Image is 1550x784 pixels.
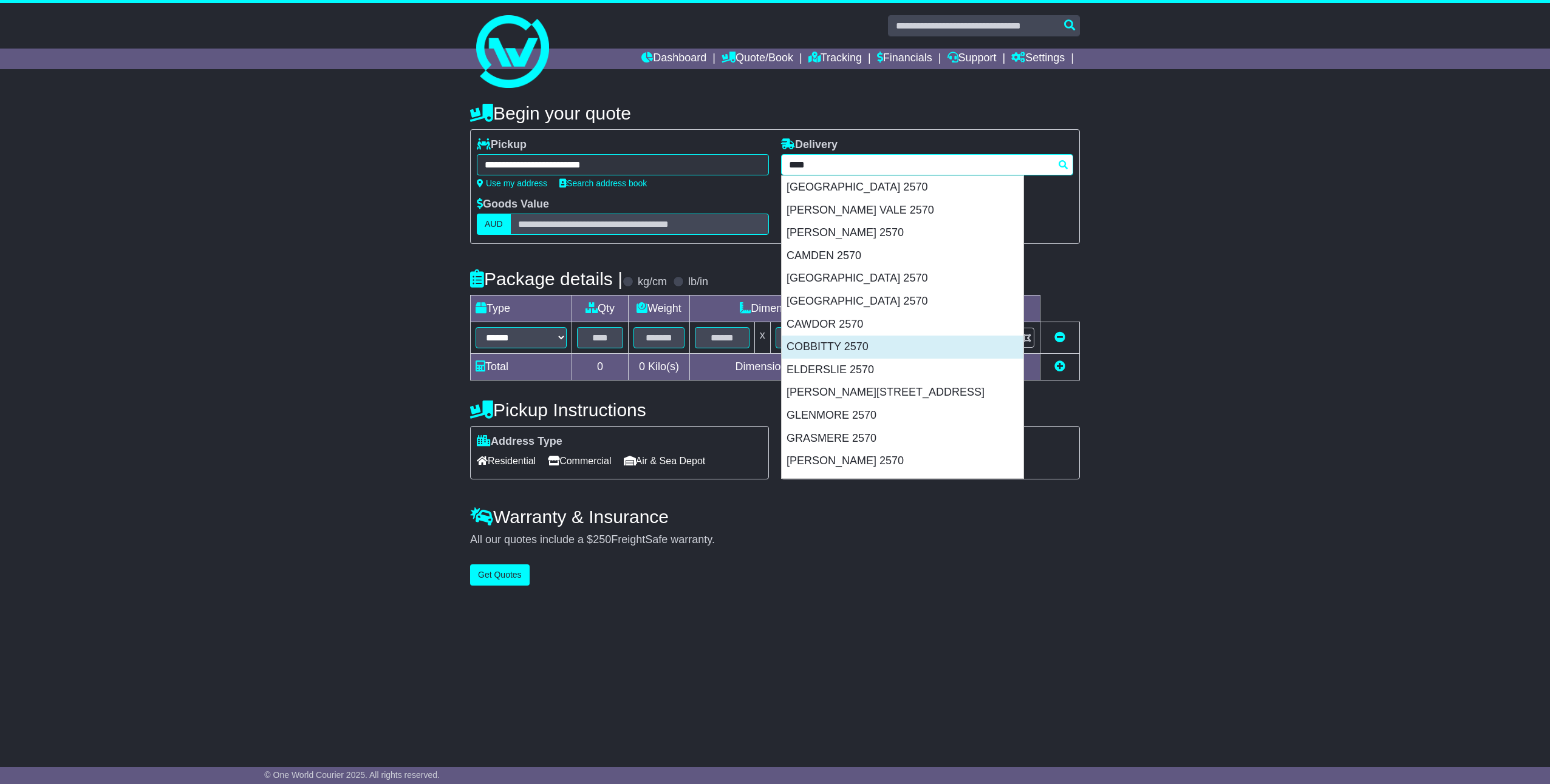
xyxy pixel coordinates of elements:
[782,381,1023,404] div: [PERSON_NAME][STREET_ADDRESS]
[471,354,572,380] td: Total
[689,296,915,322] td: Dimensions (L x W x H)
[781,138,838,152] label: Delivery
[477,435,562,448] label: Address Type
[781,154,1073,175] typeahead: Please provide city
[572,296,629,322] td: Qty
[264,770,440,780] span: © One World Courier 2025. All rights reserved.
[477,178,547,188] a: Use my address
[877,49,932,69] a: Financials
[559,178,647,188] a: Search address book
[471,296,572,322] td: Type
[477,198,549,211] label: Goods Value
[782,336,1023,359] div: COBBITTY 2570
[782,267,1023,290] div: [GEOGRAPHIC_DATA] 2570
[782,450,1023,473] div: [PERSON_NAME] 2570
[782,313,1023,336] div: CAWDOR 2570
[782,290,1023,313] div: [GEOGRAPHIC_DATA] 2570
[1011,49,1065,69] a: Settings
[470,103,1080,123] h4: Begin your quote
[629,354,690,380] td: Kilo(s)
[689,354,915,380] td: Dimensions in Centimetre(s)
[947,49,997,69] a: Support
[782,427,1023,450] div: GRASMERE 2570
[782,404,1023,427] div: GLENMORE 2570
[639,360,645,373] span: 0
[477,138,527,152] label: Pickup
[782,199,1023,222] div: [PERSON_NAME] VALE 2570
[593,533,611,546] span: 250
[629,296,690,322] td: Weight
[470,533,1080,547] div: All our quotes include a $ FreightSafe warranty.
[782,176,1023,199] div: [GEOGRAPHIC_DATA] 2570
[782,245,1023,268] div: CAMDEN 2570
[641,49,706,69] a: Dashboard
[754,322,770,354] td: x
[1054,360,1065,373] a: Add new item
[470,269,623,289] h4: Package details |
[782,359,1023,382] div: ELDERSLIE 2570
[688,275,708,289] label: lb/in
[572,354,629,380] td: 0
[624,451,706,470] span: Air & Sea Depot
[722,49,793,69] a: Quote/Book
[470,400,769,420] h4: Pickup Instructions
[782,221,1023,245] div: [PERSON_NAME] 2570
[470,507,1080,527] h4: Warranty & Insurance
[638,275,667,289] label: kg/cm
[477,214,511,235] label: AUD
[1054,331,1065,343] a: Remove this item
[477,451,536,470] span: Residential
[548,451,611,470] span: Commercial
[808,49,862,69] a: Tracking
[470,564,530,586] button: Get Quotes
[782,473,1023,496] div: MOUNT HUNTER 2570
